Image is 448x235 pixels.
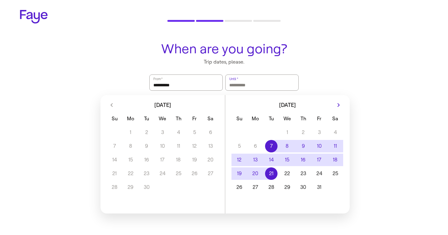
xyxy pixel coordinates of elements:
button: 9 [295,140,311,152]
p: Trip dates, please. [146,59,302,65]
button: 18 [327,154,343,166]
button: 10 [311,140,327,152]
span: Friday [312,113,327,125]
span: [DATE] [154,102,171,108]
button: 26 [231,181,247,194]
span: Sunday [232,113,247,125]
button: 28 [263,181,279,194]
span: Sunday [107,113,122,125]
span: Friday [187,113,202,125]
span: Thursday [171,113,186,125]
span: Wednesday [280,113,295,125]
button: 15 [279,154,295,166]
span: Monday [123,113,138,125]
button: 23 [295,167,311,180]
h1: When are you going? [146,42,302,56]
button: 24 [311,167,327,180]
button: 17 [311,154,327,166]
span: [DATE] [279,102,296,108]
button: 12 [231,154,247,166]
span: Monday [248,113,263,125]
button: 21 [263,167,279,180]
span: Tuesday [139,113,154,125]
span: Saturday [328,113,343,125]
button: 27 [247,181,263,194]
button: 22 [279,167,295,180]
button: 16 [295,154,311,166]
button: 13 [247,154,263,166]
button: 31 [311,181,327,194]
button: 8 [279,140,295,152]
button: 20 [247,167,263,180]
button: 14 [263,154,279,166]
span: Thursday [296,113,310,125]
button: 11 [327,140,343,152]
button: Next month [334,100,343,110]
button: 25 [327,167,343,180]
button: 30 [295,181,311,194]
label: Until [229,76,239,82]
label: From [153,76,163,82]
span: Wednesday [155,113,170,125]
button: 7 [263,140,279,152]
span: Tuesday [264,113,278,125]
button: 29 [279,181,295,194]
span: Saturday [203,113,218,125]
button: 19 [231,167,247,180]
